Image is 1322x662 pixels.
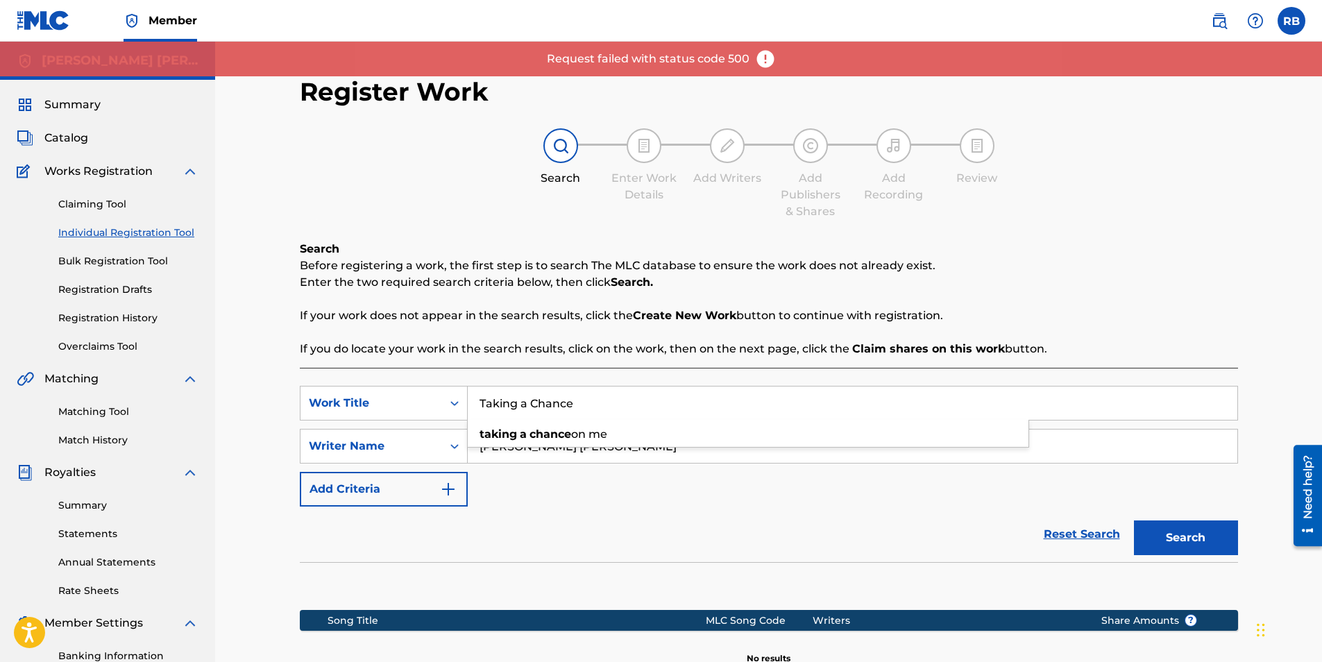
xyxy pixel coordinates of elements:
a: Registration History [58,311,198,325]
iframe: Resource Center [1283,440,1322,552]
p: Before registering a work, the first step is to search The MLC database to ensure the work does n... [300,257,1238,274]
strong: Search. [611,275,653,289]
div: Writer Name [309,438,434,455]
div: Add Writers [693,170,762,187]
div: Work Title [309,395,434,411]
img: step indicator icon for Add Publishers & Shares [802,137,819,154]
strong: a [520,427,527,441]
div: Writers [813,613,1080,628]
span: on me [571,427,607,441]
span: Royalties [44,464,96,481]
strong: Create New Work [633,309,736,322]
span: Member Settings [44,615,143,631]
a: Bulk Registration Tool [58,254,198,269]
a: Claiming Tool [58,197,198,212]
a: Reset Search [1037,519,1127,550]
img: Summary [17,96,33,113]
img: error [755,49,776,69]
div: Add Recording [859,170,929,203]
img: Member Settings [17,615,33,631]
strong: chance [529,427,571,441]
p: Enter the two required search criteria below, then click [300,274,1238,291]
img: Royalties [17,464,33,481]
span: Member [149,12,197,28]
b: Search [300,242,339,255]
form: Search Form [300,386,1238,562]
img: search [1211,12,1228,29]
img: Catalog [17,130,33,146]
a: Rate Sheets [58,584,198,598]
span: Matching [44,371,99,387]
img: step indicator icon for Review [969,137,985,154]
a: Match History [58,433,198,448]
h2: Register Work [300,76,489,108]
a: Matching Tool [58,405,198,419]
img: step indicator icon for Add Writers [719,137,736,154]
div: Enter Work Details [609,170,679,203]
button: Add Criteria [300,472,468,507]
img: Top Rightsholder [124,12,140,29]
strong: taking [480,427,517,441]
img: 9d2ae6d4665cec9f34b9.svg [440,481,457,498]
span: Share Amounts [1101,613,1197,628]
img: step indicator icon for Add Recording [885,137,902,154]
div: Review [942,170,1012,187]
img: step indicator icon for Enter Work Details [636,137,652,154]
img: Matching [17,371,34,387]
div: Drag [1257,609,1265,651]
div: Search [526,170,595,187]
p: If you do locate your work in the search results, click on the work, then on the next page, click... [300,341,1238,357]
p: If your work does not appear in the search results, click the button to continue with registration. [300,307,1238,324]
a: Individual Registration Tool [58,226,198,240]
span: ? [1185,615,1196,626]
span: Works Registration [44,163,153,180]
div: Add Publishers & Shares [776,170,845,220]
strong: Claim shares on this work [852,342,1005,355]
a: Statements [58,527,198,541]
a: Summary [58,498,198,513]
button: Search [1134,520,1238,555]
div: Help [1242,7,1269,35]
div: MLC Song Code [706,613,813,628]
img: MLC Logo [17,10,70,31]
a: Annual Statements [58,555,198,570]
img: Works Registration [17,163,35,180]
img: expand [182,615,198,631]
img: help [1247,12,1264,29]
img: expand [182,371,198,387]
span: Summary [44,96,101,113]
a: CatalogCatalog [17,130,88,146]
img: step indicator icon for Search [552,137,569,154]
a: Overclaims Tool [58,339,198,354]
img: expand [182,163,198,180]
iframe: Chat Widget [1253,595,1322,662]
a: SummarySummary [17,96,101,113]
div: User Menu [1278,7,1305,35]
div: Song Title [328,613,706,628]
p: Request failed with status code 500 [547,51,749,67]
a: Public Search [1205,7,1233,35]
a: Registration Drafts [58,282,198,297]
span: Catalog [44,130,88,146]
img: expand [182,464,198,481]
